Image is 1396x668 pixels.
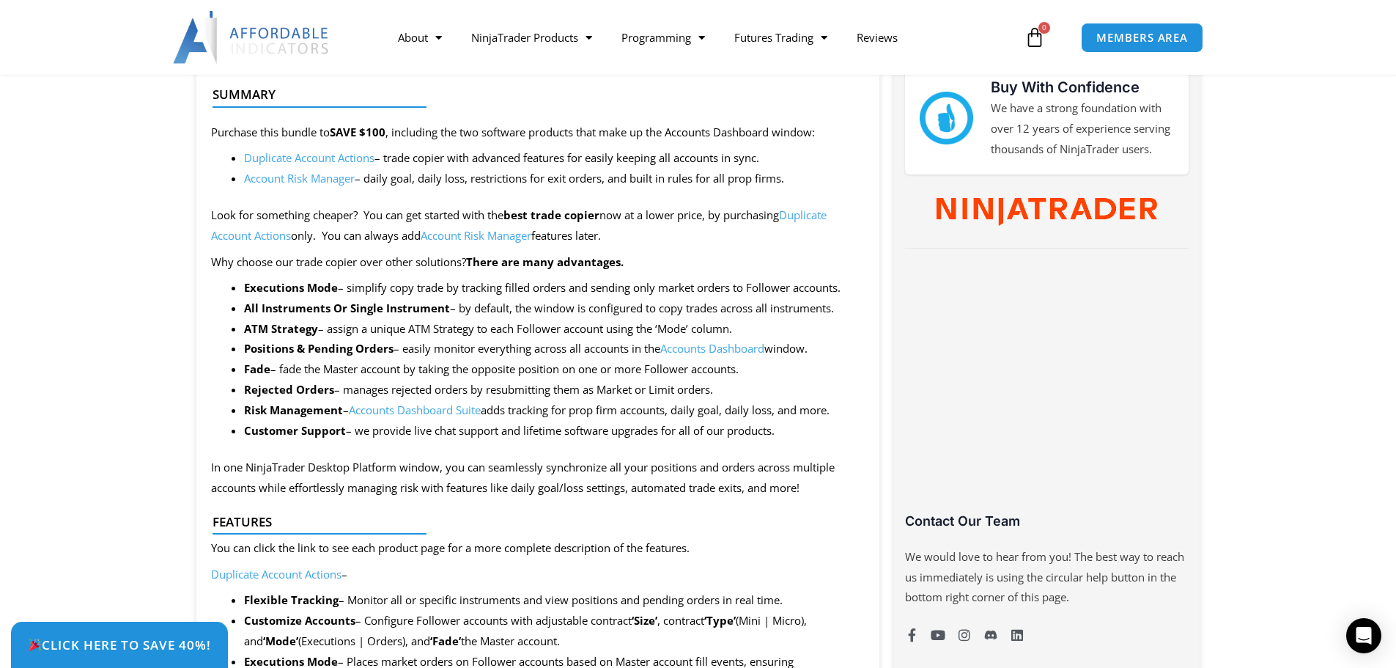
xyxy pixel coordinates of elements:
b: Risk Management [244,403,343,417]
a: Duplicate Account Actions [211,567,341,581]
li: – fade the Master account by taking the opposite position on one or more Follower accounts. [244,359,865,380]
nav: Menu [383,21,1021,54]
a: Account Risk Manager [421,228,531,243]
strong: Flexible Tracking [244,592,339,607]
strong: Executions Mode [244,280,338,295]
p: In one NinjaTrader Desktop Platform window, you can seamlessly synchronize all your positions and... [211,458,865,499]
p: We have a strong foundation with over 12 years of experience serving thousands of NinjaTrader users. [991,98,1174,160]
p: Look for something cheaper? You can get started with the now at a lower price, by purchasing only... [211,205,865,246]
a: Duplicate Account Actions [244,150,374,165]
h3: Buy With Confidence [991,76,1174,98]
li: – manages rejected orders by resubmitting them as Market or Limit orders. [244,380,865,400]
span: Click Here to save 40%! [28,639,211,651]
strong: Customer Support [244,423,346,438]
li: – trade copier with advanced features for easily keeping all accounts in sync. [244,148,865,169]
strong: All Instruments Or Single Instrument [244,301,450,315]
p: – [211,565,865,585]
h3: Contact Our Team [905,513,1188,529]
a: Account Risk Manager [244,171,355,186]
span: MEMBERS AREA [1096,32,1188,43]
img: NinjaTrader Wordmark color RGB | Affordable Indicators – NinjaTrader [937,198,1157,226]
li: – by default, the window is configured to copy trades across all instruments. [244,298,865,319]
strong: ype’ [713,613,736,628]
b: ATM Strategy [244,321,318,336]
a: MEMBERS AREA [1081,23,1203,53]
a: 0 [1002,16,1067,59]
strong: ‘Size’ [632,613,657,628]
a: Programming [607,21,720,54]
p: We would love to hear from you! The best way to reach us immediately is using the circular help b... [905,547,1188,609]
h4: Features [213,515,852,529]
strong: Customize Accounts [244,613,355,628]
iframe: Customer reviews powered by Trustpilot [905,267,1188,524]
li: – daily goal, daily loss, restrictions for exit orders, and built in rules for all prop firms. [244,169,865,189]
a: Accounts Dashboard [660,341,764,356]
span: 0 [1038,22,1050,34]
li: – adds tracking for prop firm accounts, daily goal, daily loss, and more. [244,400,865,421]
strong: SAVE $100 [330,125,385,139]
h4: Summary [213,87,852,102]
img: mark thumbs good 43913 | Affordable Indicators – NinjaTrader [920,92,972,144]
strong: Fade [244,361,270,376]
p: Why choose our trade copier over other solutions? [211,252,865,273]
b: Rejected Orders [244,382,334,397]
div: Open Intercom Messenger [1346,618,1381,653]
a: 🎉Click Here to save 40%! [11,622,228,668]
strong: Positions & Pending Orders [244,341,394,356]
a: Futures Trading [720,21,842,54]
a: About [383,21,457,54]
li: – simplify copy trade by tracking filled orders and sending only market orders to Follower accounts. [244,278,865,298]
a: NinjaTrader Products [457,21,607,54]
strong: There are many advantages. [466,254,624,269]
li: – easily monitor everything across all accounts in the window. [244,339,865,359]
li: – assign a unique ATM Strategy to each Follower account using the ‘Mode’ column. [244,319,865,339]
a: Reviews [842,21,912,54]
strong: best trade copier [503,208,599,222]
li: – we provide live chat support and lifetime software upgrades for all of our products. [244,421,865,441]
img: 🎉 [29,639,41,651]
p: Purchase this bundle to , including the two software products that make up the Accounts Dashboard... [211,122,865,143]
a: Accounts Dashboard Suite [349,403,481,417]
strong: ‘T [704,613,713,628]
li: – Configure Follower accounts with adjustable contract , contract (Mini | Micro), and (Executions... [244,611,865,652]
img: LogoAI | Affordable Indicators – NinjaTrader [173,11,330,64]
li: – Monitor all or specific instruments and view positions and pending orders in real time. [244,590,865,611]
